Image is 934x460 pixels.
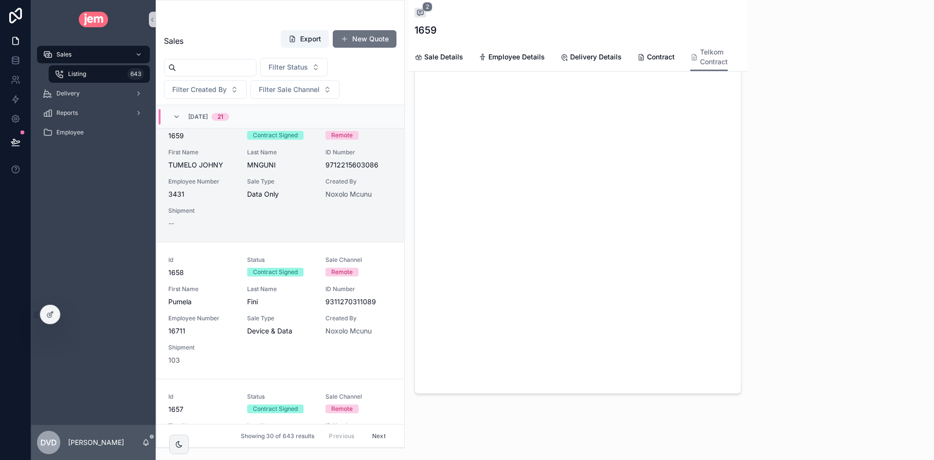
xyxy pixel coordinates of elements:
[168,405,235,414] span: 1657
[168,344,235,351] span: Shipment
[479,48,545,68] a: Employee Details
[325,422,393,430] span: ID Number
[247,178,314,185] span: Sale Type
[331,405,353,413] div: Remote
[247,189,314,199] span: Data Only
[168,256,235,264] span: Id
[168,393,235,401] span: Id
[325,256,393,264] span: Sale Channel
[333,30,396,48] button: New Quote
[37,85,150,102] a: Delivery
[414,23,437,37] h1: 1659
[164,35,183,47] span: Sales
[157,105,404,242] a: Id1659StatusContract SignedSale ChannelRemoteFirst NameTUMELO JOHNYLast NameMNGUNIID Number971221...
[168,160,235,170] span: TUMELO JOHNY
[560,48,622,68] a: Delivery Details
[247,285,314,293] span: Last Name
[247,160,314,170] span: MNGUNI
[253,268,298,276] div: Contract Signed
[414,48,463,68] a: Sale Details
[37,104,150,122] a: Reports
[488,52,545,62] span: Employee Details
[325,314,393,322] span: Created By
[168,148,235,156] span: First Name
[325,326,372,336] a: Noxolo Mcunu
[331,268,353,276] div: Remote
[247,256,314,264] span: Status
[247,148,314,156] span: Last Name
[164,80,247,99] button: Select Button
[325,285,393,293] span: ID Number
[690,43,728,72] a: Telkom Contract
[40,437,57,448] span: Dvd
[188,113,208,121] span: [DATE]
[56,51,72,58] span: Sales
[241,432,314,440] span: Showing 30 of 643 results
[331,131,353,140] div: Remote
[247,393,314,401] span: Status
[168,285,235,293] span: First Name
[281,30,329,48] button: Export
[325,189,372,199] a: Noxolo Mcunu
[37,124,150,141] a: Employee
[217,113,223,121] div: 21
[56,109,78,117] span: Reports
[570,52,622,62] span: Delivery Details
[637,48,675,68] a: Contract
[247,297,314,307] span: Fini
[37,46,150,63] a: Sales
[253,131,298,140] div: Contract Signed
[31,39,156,154] div: scrollable content
[127,68,144,80] div: 643
[700,47,728,67] span: Telkom Contract
[253,405,298,413] div: Contract Signed
[325,178,393,185] span: Created By
[157,242,404,379] a: Id1658StatusContract SignedSale ChannelRemoteFirst NamePumelaLast NameFiniID Number9311270311089E...
[68,438,124,447] p: [PERSON_NAME]
[168,297,235,307] span: Pumela
[422,2,432,12] span: 2
[259,85,320,94] span: Filter Sale Channel
[269,62,308,72] span: Filter Status
[325,148,393,156] span: ID Number
[68,70,86,78] span: Listing
[247,422,314,430] span: Last Name
[247,314,314,322] span: Sale Type
[168,326,235,336] span: 16711
[168,178,235,185] span: Employee Number
[325,297,393,307] span: 9311270311089
[168,314,235,322] span: Employee Number
[56,90,80,97] span: Delivery
[260,58,328,76] button: Select Button
[49,65,150,83] a: Listing643
[168,219,174,228] span: --
[325,160,393,170] span: 9712215603086
[168,207,235,215] span: Shipment
[168,131,235,141] span: 1659
[56,129,84,136] span: Employee
[325,393,393,401] span: Sale Channel
[168,189,235,199] span: 3431
[168,355,180,365] a: 103
[251,80,340,99] button: Select Button
[365,428,393,443] button: Next
[79,12,108,27] img: App logo
[647,52,675,62] span: Contract
[247,326,314,336] span: Device & Data
[414,8,426,19] button: 2
[168,268,235,277] span: 1658
[172,85,227,94] span: Filter Created By
[424,52,463,62] span: Sale Details
[168,422,235,430] span: First Name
